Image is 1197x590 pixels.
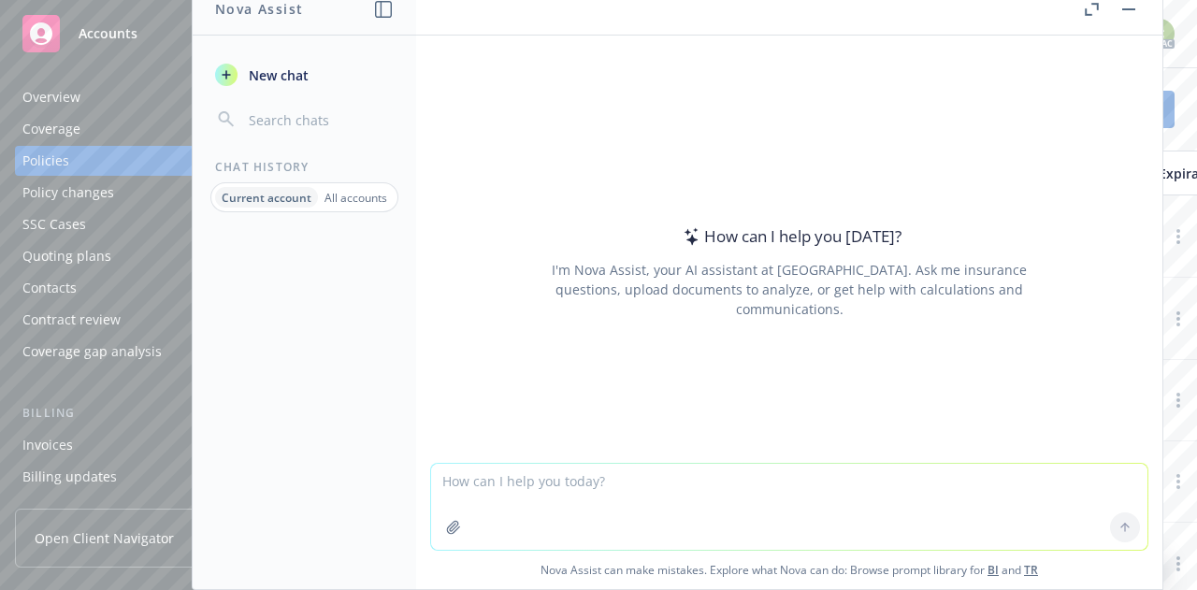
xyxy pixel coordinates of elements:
[22,241,111,271] div: Quoting plans
[1167,553,1190,575] a: more
[1167,225,1190,248] a: more
[15,241,247,271] a: Quoting plans
[22,273,77,303] div: Contacts
[15,178,247,208] a: Policy changes
[15,462,247,492] a: Billing updates
[193,159,416,175] div: Chat History
[22,305,121,335] div: Contract review
[15,209,247,239] a: SSC Cases
[424,551,1155,589] span: Nova Assist can make mistakes. Explore what Nova can do: Browse prompt library for and
[208,58,401,92] button: New chat
[79,26,137,41] span: Accounts
[1167,308,1190,330] a: more
[22,430,73,460] div: Invoices
[15,305,247,335] a: Contract review
[678,224,901,249] div: How can I help you [DATE]?
[15,430,247,460] a: Invoices
[15,114,247,144] a: Coverage
[1167,389,1190,411] a: more
[1167,470,1190,493] a: more
[988,562,999,578] a: BI
[22,209,86,239] div: SSC Cases
[15,337,247,367] a: Coverage gap analysis
[1024,562,1038,578] a: TR
[15,404,247,423] div: Billing
[245,107,394,133] input: Search chats
[222,190,311,206] p: Current account
[526,260,1052,319] div: I'm Nova Assist, your AI assistant at [GEOGRAPHIC_DATA]. Ask me insurance questions, upload docum...
[245,65,309,85] span: New chat
[15,273,247,303] a: Contacts
[22,114,80,144] div: Coverage
[22,178,114,208] div: Policy changes
[22,462,117,492] div: Billing updates
[324,190,387,206] p: All accounts
[15,7,247,60] a: Accounts
[15,82,247,112] a: Overview
[35,528,174,548] span: Open Client Navigator
[22,146,69,176] div: Policies
[22,82,80,112] div: Overview
[22,337,162,367] div: Coverage gap analysis
[15,146,247,176] a: Policies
